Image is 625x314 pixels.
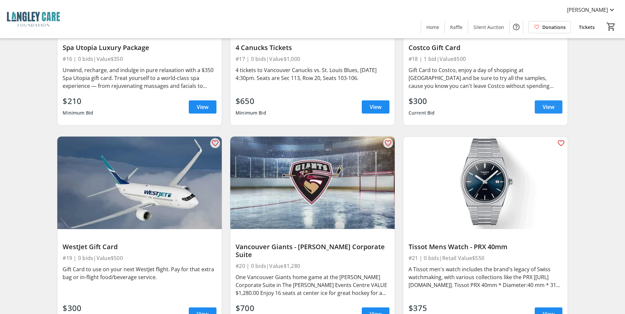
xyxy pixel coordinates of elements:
div: #16 | 0 bids | Value $350 [63,54,216,64]
div: Costco Gift Card [409,44,562,52]
div: One Vancouver Giants home game at the [PERSON_NAME] Corporate Suite in The [PERSON_NAME] Events C... [236,273,389,297]
span: Raffle [450,24,463,31]
a: Raffle [445,21,468,33]
button: Cart [605,21,617,33]
div: Gift Card to use on your next WestJet flight. Pay for that extra bag or in-flight food/beverage s... [63,265,216,281]
span: [PERSON_NAME] [567,6,608,14]
a: Home [421,21,444,33]
a: View [535,100,562,114]
div: A Tissot men's watch includes the brand's legacy of Swiss watchmaking, with various collections l... [409,265,562,289]
span: Donations [542,24,566,31]
div: $300 [409,95,435,107]
span: Tickets [579,24,595,31]
a: View [189,100,216,114]
div: Spa Utopia Luxury Package [63,44,216,52]
mat-icon: favorite_outline [211,139,219,147]
div: Vancouver Giants - [PERSON_NAME] Corporate Suite [236,243,389,259]
img: Tissot Mens Watch - PRX 40mm [403,137,568,229]
span: View [197,103,209,111]
div: #19 | 0 bids | Value $500 [63,253,216,263]
div: $650 [236,95,266,107]
div: $700 [236,302,266,314]
div: Minimum Bid [236,107,266,119]
span: View [370,103,382,111]
img: Langley Care Foundation 's Logo [4,3,63,36]
div: $210 [63,95,93,107]
div: Gift Card to Costco, enjoy a day of shopping at [GEOGRAPHIC_DATA] and be sure to try all the samp... [409,66,562,90]
button: Help [510,20,523,34]
div: #21 | 0 bids | Retail Value $550 [409,253,562,263]
div: Current Bid [409,107,435,119]
a: Tickets [574,21,600,33]
mat-icon: favorite_outline [557,139,565,147]
img: Vancouver Giants - Preston GM Corporate Suite [230,137,395,229]
img: WestJet Gift Card [57,137,222,229]
div: #20 | 0 bids | Value $1,280 [236,261,389,271]
div: #18 | 1 bid | Value $500 [409,54,562,64]
span: View [543,103,554,111]
span: Home [426,24,439,31]
div: Tissot Mens Watch - PRX 40mm [409,243,562,251]
a: Silent Auction [468,21,509,33]
div: Unwind, recharge, and indulge in pure relaxation with a $350 Spa Utopia gift card. Treat yourself... [63,66,216,90]
span: Silent Auction [473,24,504,31]
a: View [362,100,389,114]
a: Donations [528,21,571,33]
div: WestJet Gift Card [63,243,216,251]
mat-icon: favorite_outline [384,139,392,147]
div: $375 [409,302,439,314]
div: 4 tickets to Vancouver Canucks vs. St. Louis Blues, [DATE] 4:30pm. Seats are Sec 113, Row 20, Sea... [236,66,389,82]
button: [PERSON_NAME] [562,5,621,15]
div: $300 [63,302,93,314]
div: 4 Canucks Tickets [236,44,389,52]
div: #17 | 0 bids | Value $1,000 [236,54,389,64]
div: Minimum Bid [63,107,93,119]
